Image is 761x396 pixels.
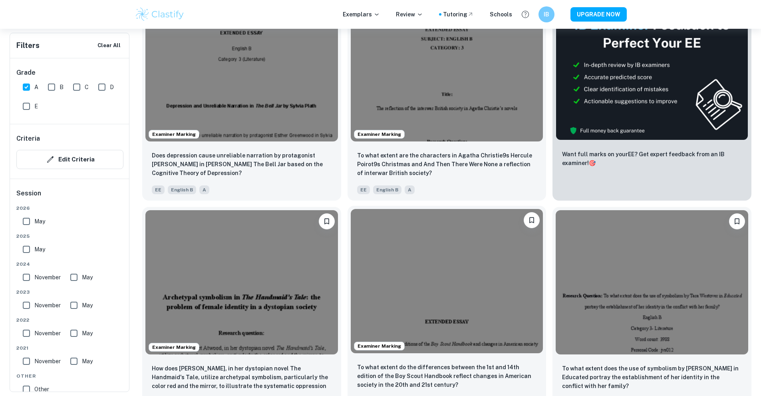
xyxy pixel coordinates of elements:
span: D [110,83,114,92]
span: 2023 [16,289,123,296]
span: May [82,357,93,366]
p: To what extent do the differences between the 1st and 14th edition of the Boy Scout Handbook refl... [357,363,537,389]
span: EE [357,185,370,194]
a: Schools [490,10,512,19]
button: IB [538,6,554,22]
span: May [34,245,45,254]
span: 🎯 [589,160,596,166]
p: To what extent are the characters in Agatha Christie9s Hercule Poirot9s Christmas and And Then Th... [357,151,537,177]
p: Does depression cause unreliable narration by protagonist Esther Greenwood in Sylvia Plath’s The ... [152,151,332,177]
span: English B [168,185,196,194]
span: EE [152,185,165,194]
span: May [82,301,93,310]
span: 2021 [16,344,123,352]
span: B [60,83,64,92]
img: English B EE example thumbnail: How does Margaret Atwood, in her dystopi [145,210,338,354]
span: English B [373,185,401,194]
span: Examiner Marking [149,131,199,138]
button: Bookmark [524,212,540,228]
span: 2022 [16,316,123,324]
span: 2024 [16,261,123,268]
span: November [34,273,61,282]
span: November [34,301,61,310]
button: Bookmark [319,213,335,229]
button: Help and Feedback [519,8,532,21]
span: Examiner Marking [354,342,404,350]
a: Tutoring [443,10,474,19]
span: Examiner Marking [354,131,404,138]
span: May [82,273,93,282]
button: Bookmark [729,213,745,229]
img: Clastify logo [135,6,185,22]
span: Other [34,385,49,394]
span: November [34,329,61,338]
span: Other [16,372,123,380]
h6: Criteria [16,134,40,143]
h6: Grade [16,68,123,78]
img: English B EE example thumbnail: To what extent do the differences betwee [351,209,543,353]
h6: Filters [16,40,40,51]
p: Exemplars [343,10,380,19]
p: How does Margaret Atwood, in her dystopian novel The Handmaid's Tale, utilize archetypal symbolis... [152,364,332,391]
img: English B EE example thumbnail: To what extent does the use of symbolism [556,210,748,354]
span: A [199,185,209,194]
button: UPGRADE NOW [570,7,627,22]
p: Review [396,10,423,19]
span: 2025 [16,233,123,240]
p: To what extent does the use of symbolism by Tara Westover in Educated portray the establishment o... [562,364,742,390]
button: Clear All [95,40,123,52]
button: Edit Criteria [16,150,123,169]
h6: Session [16,189,123,205]
span: A [34,83,38,92]
span: 2026 [16,205,123,212]
p: Want full marks on your EE ? Get expert feedback from an IB examiner! [562,150,742,167]
span: E [34,102,38,111]
h6: IB [542,10,551,19]
span: Examiner Marking [149,344,199,351]
span: November [34,357,61,366]
span: May [82,329,93,338]
span: A [405,185,415,194]
span: C [85,83,89,92]
span: May [34,217,45,226]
